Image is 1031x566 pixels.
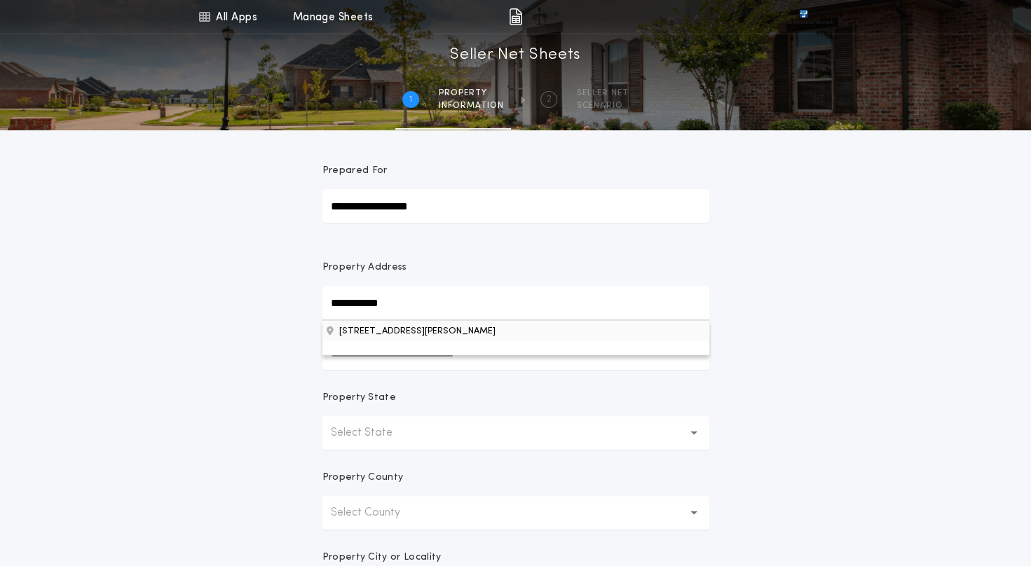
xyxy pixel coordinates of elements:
button: Property Address [322,320,709,341]
p: Property Address [322,261,709,275]
span: information [439,100,504,111]
button: Select State [322,416,709,450]
h1: Seller Net Sheets [450,44,581,67]
h2: 2 [547,94,552,105]
p: Prepared For [322,164,388,178]
p: Select County [331,504,423,521]
p: Select State [331,424,415,441]
p: Property State [322,391,396,405]
p: Property City or Locality [322,551,442,565]
span: SCENARIO [577,100,629,111]
span: SELLER NET [577,88,629,99]
img: img [509,8,522,25]
h2: 1 [409,94,412,105]
button: Select County [322,496,709,530]
input: Prepared For [322,189,709,223]
p: Property County [322,471,404,485]
img: vs-icon [774,10,833,24]
span: Property [439,88,504,99]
